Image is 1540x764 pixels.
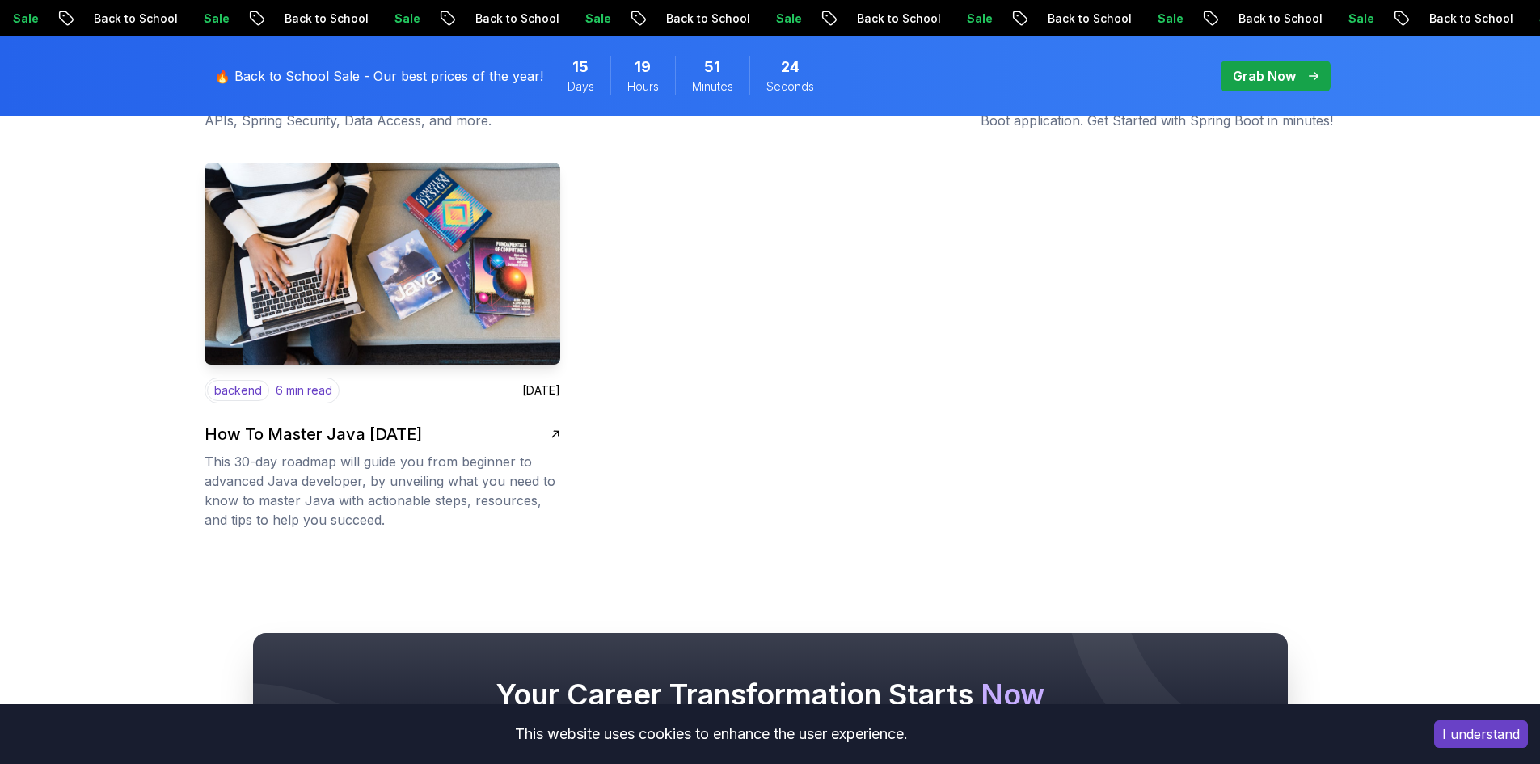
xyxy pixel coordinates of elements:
[753,11,804,27] p: Sale
[214,66,543,86] p: 🔥 Back to School Sale - Our best prices of the year!
[781,56,800,78] span: 24 Seconds
[833,11,943,27] p: Back to School
[1406,11,1516,27] p: Back to School
[261,11,371,27] p: Back to School
[692,78,733,95] span: Minutes
[205,423,422,445] h2: How To Master Java [DATE]
[635,56,651,78] span: 19 Hours
[1325,11,1377,27] p: Sale
[70,11,180,27] p: Back to School
[572,56,589,78] span: 15 Days
[1434,720,1528,748] button: Accept cookies
[196,158,569,370] img: image
[207,380,269,401] p: backend
[452,11,562,27] p: Back to School
[562,11,614,27] p: Sale
[567,78,594,95] span: Days
[766,78,814,95] span: Seconds
[12,716,1410,752] div: This website uses cookies to enhance the user experience.
[205,163,560,530] a: imagebackend6 min read[DATE]How To Master Java [DATE]This 30-day roadmap will guide you from begi...
[276,382,332,399] p: 6 min read
[1024,11,1134,27] p: Back to School
[371,11,423,27] p: Sale
[285,678,1255,711] h2: Your Career Transformation Starts
[1134,11,1186,27] p: Sale
[205,452,560,530] p: This 30-day roadmap will guide you from beginner to advanced Java developer, by unveiling what yo...
[1233,66,1296,86] p: Grab Now
[643,11,753,27] p: Back to School
[627,78,659,95] span: Hours
[943,11,995,27] p: Sale
[180,11,232,27] p: Sale
[981,677,1044,712] span: Now
[522,382,560,399] p: [DATE]
[704,56,720,78] span: 51 Minutes
[1215,11,1325,27] p: Back to School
